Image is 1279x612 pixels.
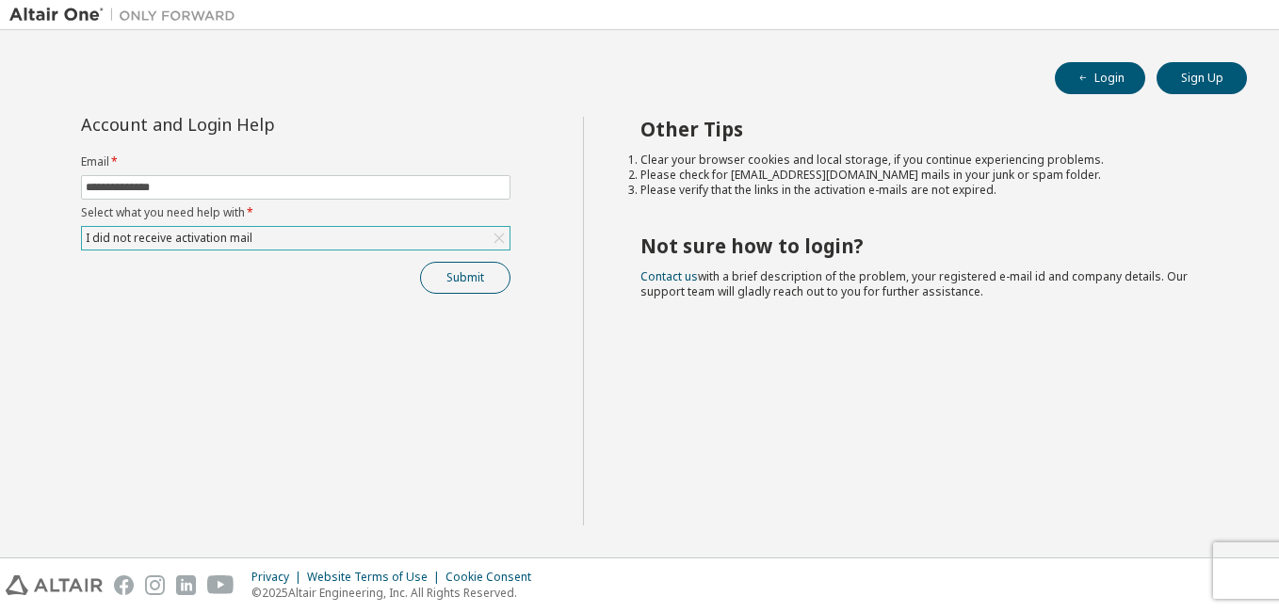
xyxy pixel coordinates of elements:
[81,117,425,132] div: Account and Login Help
[9,6,245,24] img: Altair One
[145,575,165,595] img: instagram.svg
[81,205,510,220] label: Select what you need help with
[640,153,1214,168] li: Clear your browser cookies and local storage, if you continue experiencing problems.
[176,575,196,595] img: linkedin.svg
[445,570,542,585] div: Cookie Consent
[1157,62,1247,94] button: Sign Up
[83,228,255,249] div: I did not receive activation mail
[207,575,235,595] img: youtube.svg
[307,570,445,585] div: Website Terms of Use
[640,234,1214,258] h2: Not sure how to login?
[114,575,134,595] img: facebook.svg
[251,570,307,585] div: Privacy
[420,262,510,294] button: Submit
[82,227,510,250] div: I did not receive activation mail
[6,575,103,595] img: altair_logo.svg
[251,585,542,601] p: © 2025 Altair Engineering, Inc. All Rights Reserved.
[640,168,1214,183] li: Please check for [EMAIL_ADDRESS][DOMAIN_NAME] mails in your junk or spam folder.
[640,117,1214,141] h2: Other Tips
[1055,62,1145,94] button: Login
[640,268,698,284] a: Contact us
[640,268,1188,299] span: with a brief description of the problem, your registered e-mail id and company details. Our suppo...
[640,183,1214,198] li: Please verify that the links in the activation e-mails are not expired.
[81,154,510,169] label: Email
